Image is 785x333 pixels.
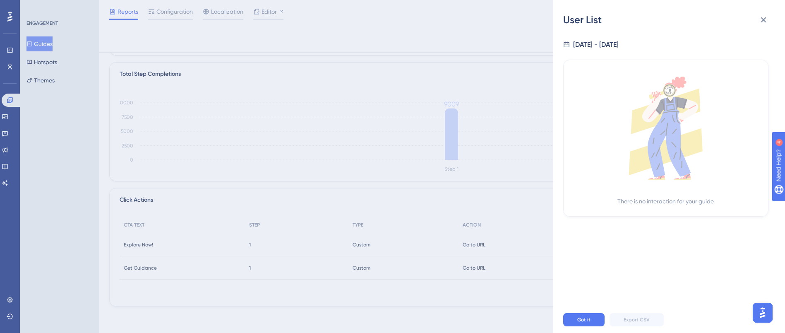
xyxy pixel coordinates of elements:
button: Got it [563,313,605,326]
div: [DATE] - [DATE] [573,40,619,50]
iframe: UserGuiding AI Assistant Launcher [750,300,775,325]
div: 4 [58,4,60,11]
div: There is no interaction for your guide. [617,196,715,206]
button: Export CSV [610,313,664,326]
span: Export CSV [624,316,650,323]
div: User List [563,13,775,27]
span: Need Help? [19,2,52,12]
span: Got it [577,316,591,323]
